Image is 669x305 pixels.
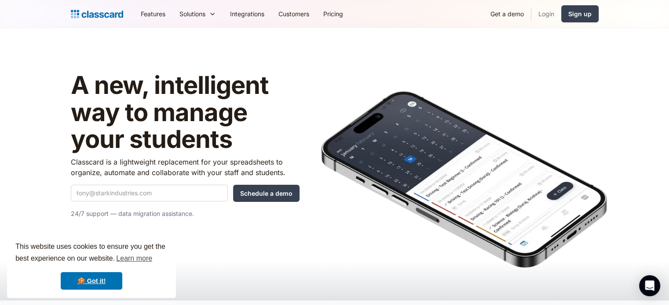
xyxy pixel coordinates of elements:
p: Classcard is a lightweight replacement for your spreadsheets to organize, automate and collaborat... [71,157,300,178]
form: Quick Demo Form [71,185,300,202]
div: Solutions [179,9,205,18]
a: Sign up [561,5,599,22]
input: tony@starkindustries.com [71,185,228,201]
a: Logo [71,8,123,20]
a: Get a demo [483,4,531,24]
p: 24/7 support — data migration assistance. [71,208,300,219]
a: Features [134,4,172,24]
div: Solutions [172,4,223,24]
a: Pricing [316,4,350,24]
div: Sign up [568,9,592,18]
a: Customers [271,4,316,24]
a: Login [531,4,561,24]
a: dismiss cookie message [61,272,122,290]
h1: A new, intelligent way to manage your students [71,72,300,153]
input: Schedule a demo [233,185,300,202]
div: cookieconsent [7,233,176,298]
a: learn more about cookies [115,252,154,265]
div: Open Intercom Messenger [639,275,660,296]
span: This website uses cookies to ensure you get the best experience on our website. [15,241,168,265]
a: Integrations [223,4,271,24]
